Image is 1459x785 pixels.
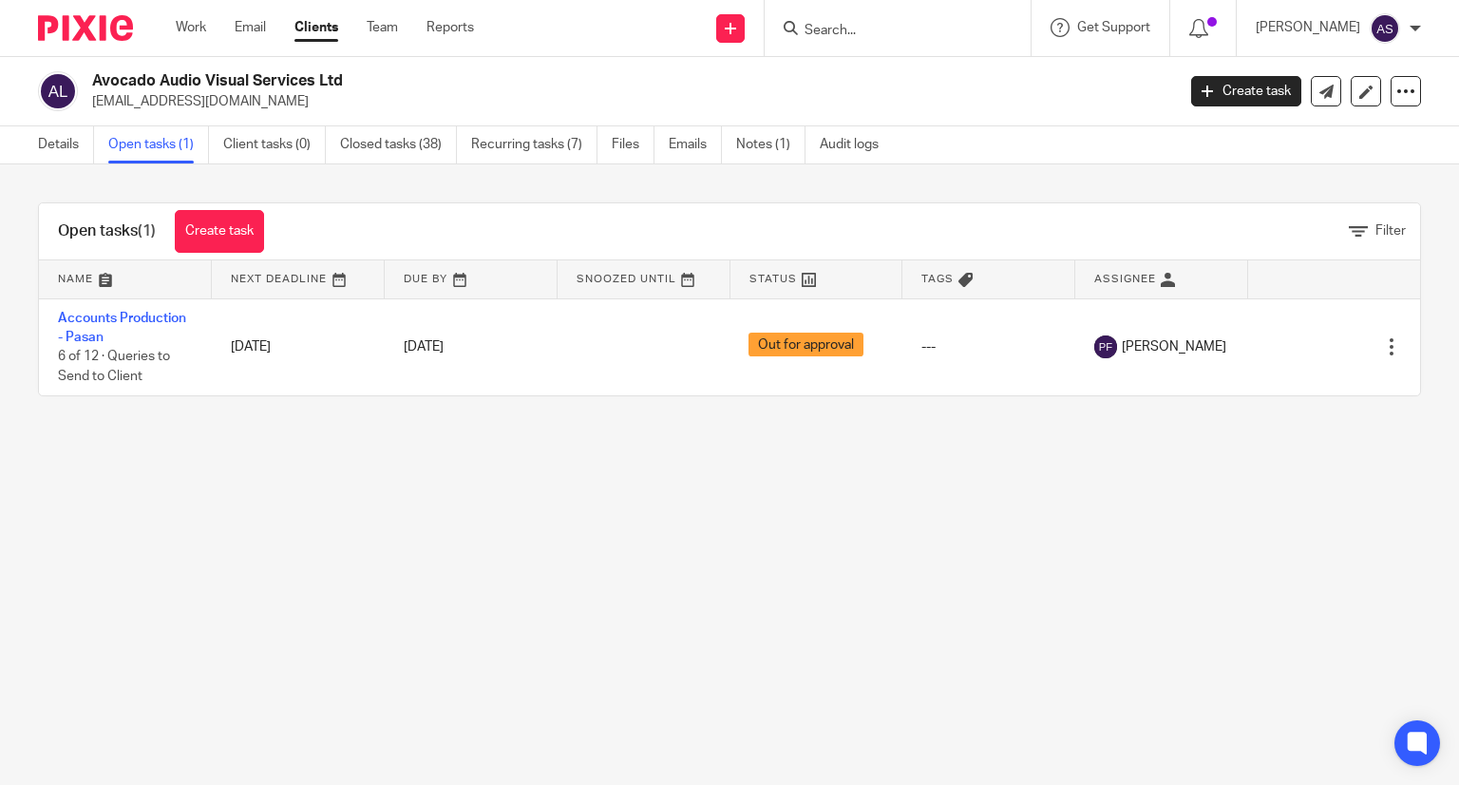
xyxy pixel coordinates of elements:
[235,18,266,37] a: Email
[736,126,805,163] a: Notes (1)
[58,221,156,241] h1: Open tasks
[340,126,457,163] a: Closed tasks (38)
[38,71,78,111] img: svg%3E
[820,126,893,163] a: Audit logs
[921,337,1056,356] div: ---
[38,15,133,41] img: Pixie
[294,18,338,37] a: Clients
[212,298,385,395] td: [DATE]
[1191,76,1301,106] a: Create task
[577,274,676,284] span: Snoozed Until
[749,274,797,284] span: Status
[426,18,474,37] a: Reports
[108,126,209,163] a: Open tasks (1)
[367,18,398,37] a: Team
[1375,224,1406,238] span: Filter
[92,71,949,91] h2: Avocado Audio Visual Services Ltd
[404,340,444,354] span: [DATE]
[1256,18,1360,37] p: [PERSON_NAME]
[1122,337,1226,356] span: [PERSON_NAME]
[669,126,722,163] a: Emails
[612,126,654,163] a: Files
[223,126,326,163] a: Client tasks (0)
[138,223,156,239] span: (1)
[1077,21,1150,34] span: Get Support
[92,92,1163,111] p: [EMAIL_ADDRESS][DOMAIN_NAME]
[748,333,863,356] span: Out for approval
[803,23,974,40] input: Search
[38,126,94,163] a: Details
[58,350,170,383] span: 6 of 12 · Queries to Send to Client
[1094,335,1117,358] img: svg%3E
[471,126,597,163] a: Recurring tasks (7)
[175,210,264,253] a: Create task
[58,312,186,344] a: Accounts Production - Pasan
[176,18,206,37] a: Work
[921,274,954,284] span: Tags
[1370,13,1400,44] img: svg%3E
